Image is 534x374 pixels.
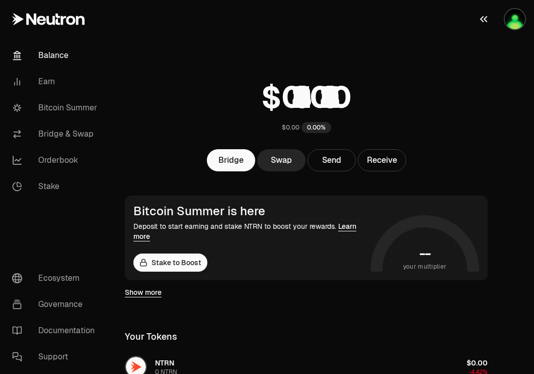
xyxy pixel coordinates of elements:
a: Bridge & Swap [4,121,109,147]
a: Support [4,344,109,370]
div: $0.00 [282,123,299,132]
h1: -- [419,245,431,262]
button: Send [308,149,356,171]
a: Bridge [207,149,255,171]
div: Your Tokens [125,330,177,344]
a: Swap [257,149,306,171]
a: Balance [4,42,109,69]
a: Stake to Boost [133,254,207,272]
a: Bitcoin Summer [4,95,109,121]
a: Governance [4,291,109,318]
a: Stake [4,173,109,200]
img: Luna Staking [505,9,525,29]
div: 0.00% [301,122,331,133]
div: Bitcoin Summer is here [133,204,366,218]
a: Documentation [4,318,109,344]
span: your multiplier [403,262,447,272]
a: Ecosystem [4,265,109,291]
div: Deposit to start earning and stake NTRN to boost your rewards. [133,221,366,241]
a: Show more [125,287,162,297]
a: Orderbook [4,147,109,173]
a: Earn [4,69,109,95]
button: Receive [358,149,406,171]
